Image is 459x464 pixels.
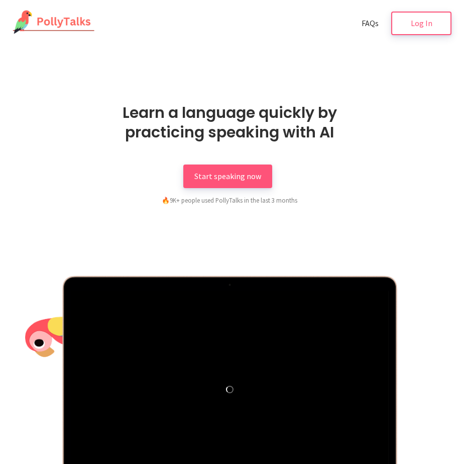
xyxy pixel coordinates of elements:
a: Start speaking now [183,165,272,188]
span: FAQs [362,18,379,28]
h1: Learn a language quickly by practicing speaking with AI [91,103,368,142]
span: fire [162,196,170,204]
a: FAQs [358,12,382,35]
a: Log In [391,12,451,35]
span: Log In [411,18,432,28]
div: 9K+ people used PollyTalks in the last 3 months [109,195,350,205]
span: Start speaking now [194,171,261,181]
img: PollyTalks Logo [8,10,95,35]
